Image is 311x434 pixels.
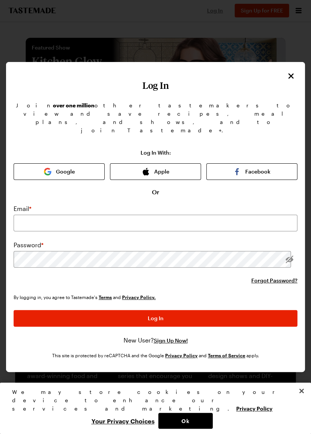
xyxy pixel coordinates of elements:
[14,310,297,327] button: Log In
[208,352,245,358] a: Google Terms of Service
[141,150,171,156] p: Log In With:
[158,413,213,429] button: Ok
[154,337,188,344] button: Sign Up Now!
[53,102,94,108] b: over one million
[14,204,31,213] label: Email
[12,388,292,429] div: Privacy
[152,188,159,197] span: Or
[14,240,43,250] label: Password
[293,383,310,399] button: Close
[165,352,198,358] a: Google Privacy Policy
[14,293,297,301] div: By logging in, you agree to Tastemade's and
[124,336,154,344] span: New User?
[14,101,297,135] p: Join other tastemakers to view and save recipes, meal plans, and shows, and to join Tastemade+.
[14,80,297,91] h1: Log In
[286,71,296,81] button: Close
[110,163,201,180] button: Apple
[52,352,259,358] div: This site is protected by reCAPTCHA and the Google and apply.
[206,163,297,180] button: Facebook
[236,405,272,412] a: More information about your privacy, opens in a new tab
[122,294,156,300] a: Tastemade Privacy Policy
[99,294,112,300] a: Tastemade Terms of Service
[12,388,292,413] div: We may store cookies on your device to enhance our services and marketing.
[88,413,158,429] button: Your Privacy Choices
[14,163,105,180] button: Google
[148,315,164,322] span: Log In
[251,277,297,284] button: Forgot Password?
